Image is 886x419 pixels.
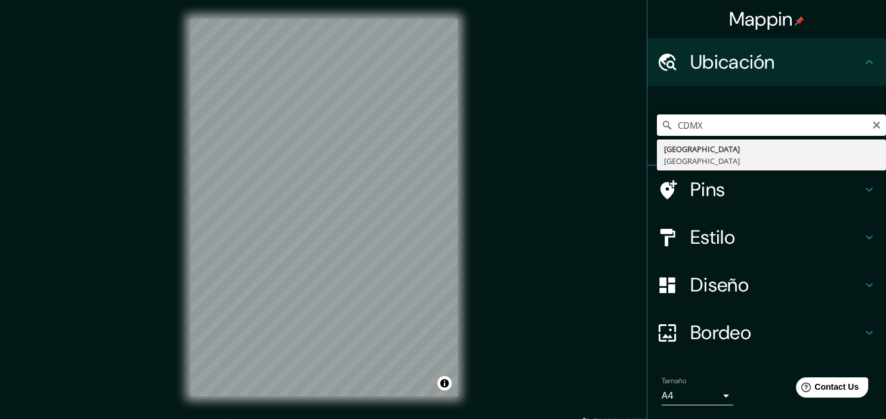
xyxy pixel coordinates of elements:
[647,309,886,356] div: Bordeo
[872,119,881,130] button: Despejado
[795,16,804,26] img: pin-icon.png
[690,321,862,344] h4: Bordeo
[647,38,886,86] div: Ubicación
[729,7,805,31] h4: Mappin
[690,178,862,201] h4: Pins
[690,225,862,249] h4: Estilo
[190,19,458,396] canvas: Mapa
[647,213,886,261] div: Estilo
[662,376,686,386] label: Tamaño
[690,50,862,74] h4: Ubicación
[780,373,873,406] iframe: Help widget launcher
[647,261,886,309] div: Diseño
[690,273,862,297] h4: Diseño
[657,114,886,136] input: Elija su ciudad o área
[437,376,452,390] button: Atribución de choques
[662,386,733,405] div: A4
[664,143,879,155] div: [GEOGRAPHIC_DATA]
[664,155,879,167] div: [GEOGRAPHIC_DATA]
[647,166,886,213] div: Pins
